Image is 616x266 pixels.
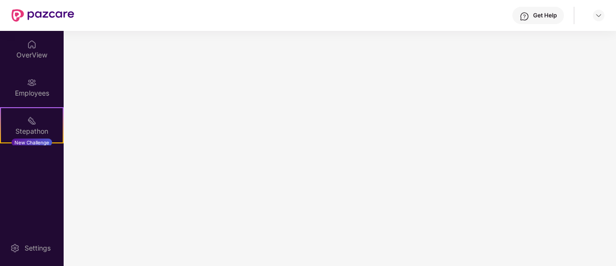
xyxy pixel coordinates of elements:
[27,40,37,49] img: svg+xml;base64,PHN2ZyBpZD0iSG9tZSIgeG1sbnM9Imh0dHA6Ly93d3cudzMub3JnLzIwMDAvc3ZnIiB3aWR0aD0iMjAiIG...
[12,9,74,22] img: New Pazcare Logo
[1,126,63,136] div: Stepathon
[520,12,529,21] img: svg+xml;base64,PHN2ZyBpZD0iSGVscC0zMngzMiIgeG1sbnM9Imh0dHA6Ly93d3cudzMub3JnLzIwMDAvc3ZnIiB3aWR0aD...
[27,78,37,87] img: svg+xml;base64,PHN2ZyBpZD0iRW1wbG95ZWVzIiB4bWxucz0iaHR0cDovL3d3dy53My5vcmcvMjAwMC9zdmciIHdpZHRoPS...
[595,12,603,19] img: svg+xml;base64,PHN2ZyBpZD0iRHJvcGRvd24tMzJ4MzIiIHhtbG5zPSJodHRwOi8vd3d3LnczLm9yZy8yMDAwL3N2ZyIgd2...
[533,12,557,19] div: Get Help
[12,139,52,146] div: New Challenge
[10,243,20,253] img: svg+xml;base64,PHN2ZyBpZD0iU2V0dGluZy0yMHgyMCIgeG1sbnM9Imh0dHA6Ly93d3cudzMub3JnLzIwMDAvc3ZnIiB3aW...
[27,116,37,126] img: svg+xml;base64,PHN2ZyB4bWxucz0iaHR0cDovL3d3dy53My5vcmcvMjAwMC9zdmciIHdpZHRoPSIyMSIgaGVpZ2h0PSIyMC...
[22,243,54,253] div: Settings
